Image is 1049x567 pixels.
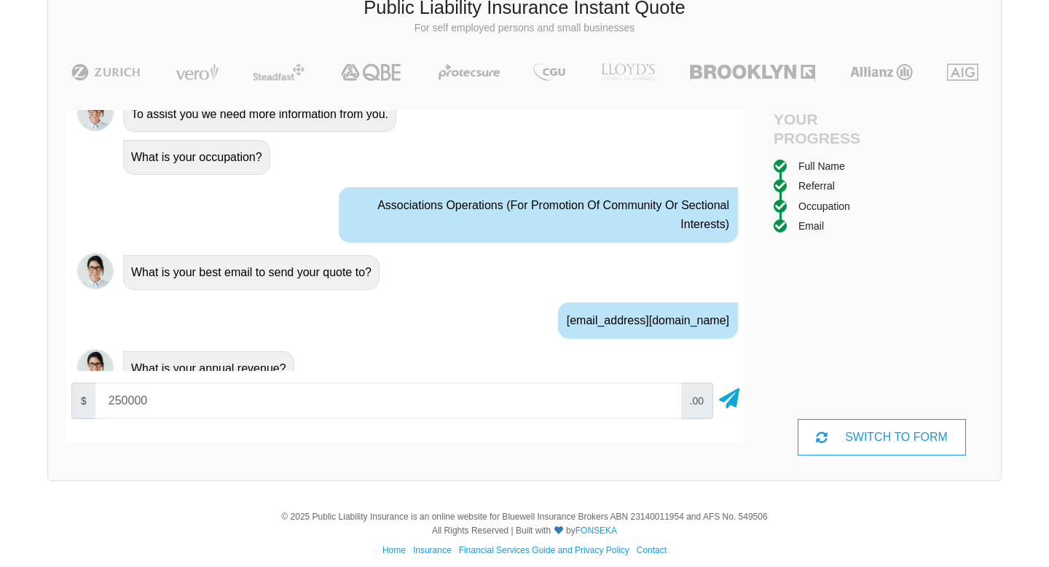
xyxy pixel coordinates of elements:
input: Your annual revenue [95,383,681,419]
img: Zurich | Public Liability Insurance [65,63,147,81]
div: [EMAIL_ADDRESS][DOMAIN_NAME] [558,302,738,339]
h4: Your Progress [774,110,882,146]
a: Insurance [413,545,452,555]
img: Brooklyn | Public Liability Insurance [684,63,820,81]
img: CGU | Public Liability Insurance [527,63,571,81]
img: Steadfast | Public Liability Insurance [247,63,311,81]
div: Full Name [798,158,845,174]
img: Chatbot | PLI [77,253,114,289]
div: Referral [798,178,835,194]
a: FONSEKA [575,525,617,536]
img: AIG | Public Liability Insurance [941,63,984,81]
a: Financial Services Guide and Privacy Policy [459,545,629,555]
img: Allianz | Public Liability Insurance [843,63,920,81]
a: Contact [637,545,667,555]
div: What is your annual revenue? [123,351,294,386]
div: SWITCH TO FORM [798,419,967,455]
img: Chatbot | PLI [77,349,114,386]
a: Home [382,545,406,555]
img: QBE | Public Liability Insurance [332,63,411,81]
div: Email [798,218,824,234]
img: Vero | Public Liability Insurance [169,63,225,81]
div: To assist you we need more information from you. [123,97,396,132]
p: For self employed persons and small businesses [59,21,990,36]
div: Occupation [798,198,850,214]
span: .00 [680,383,713,419]
div: What is your best email to send your quote to? [123,255,380,290]
img: Chatbot | PLI [77,95,114,131]
img: LLOYD's | Public Liability Insurance [593,63,663,81]
img: Protecsure | Public Liability Insurance [433,63,506,81]
div: Associations Operations (for promotion of community or sectional interests) [339,187,738,243]
span: $ [71,383,96,419]
div: What is your occupation? [123,140,270,175]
